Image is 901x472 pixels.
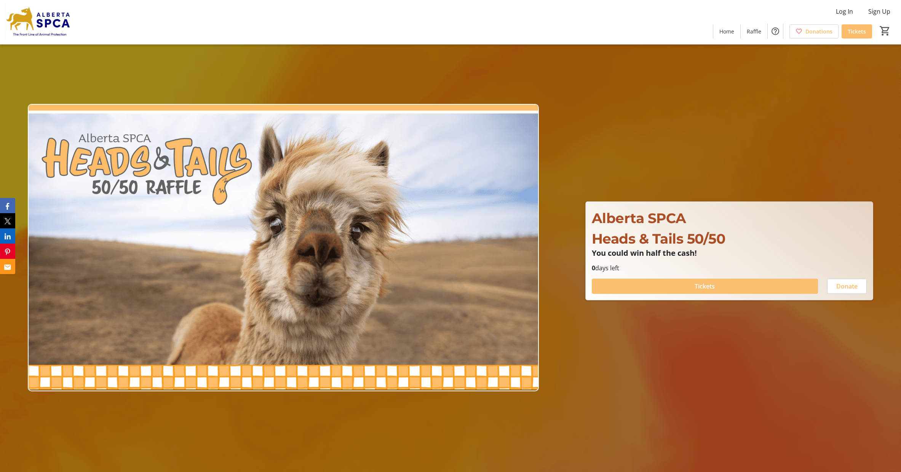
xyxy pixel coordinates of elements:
[805,27,832,35] span: Donations
[827,279,867,294] button: Donate
[592,264,595,272] span: 0
[592,263,867,273] p: days left
[862,5,896,18] button: Sign Up
[592,210,686,226] span: Alberta SPCA
[848,27,866,35] span: Tickets
[695,282,715,291] span: Tickets
[741,24,767,38] a: Raffle
[747,27,761,35] span: Raffle
[592,230,725,247] span: Heads & Tails 50/50
[592,279,818,294] button: Tickets
[713,24,740,38] a: Home
[789,24,839,38] a: Donations
[719,27,734,35] span: Home
[842,24,872,38] a: Tickets
[768,24,783,39] button: Help
[868,7,890,16] span: Sign Up
[830,5,859,18] button: Log In
[5,3,72,41] img: Alberta SPCA's Logo
[836,7,853,16] span: Log In
[592,249,867,257] p: You could win half the cash!
[878,24,892,38] button: Cart
[28,104,539,391] img: Campaign CTA Media Photo
[836,282,858,291] span: Donate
